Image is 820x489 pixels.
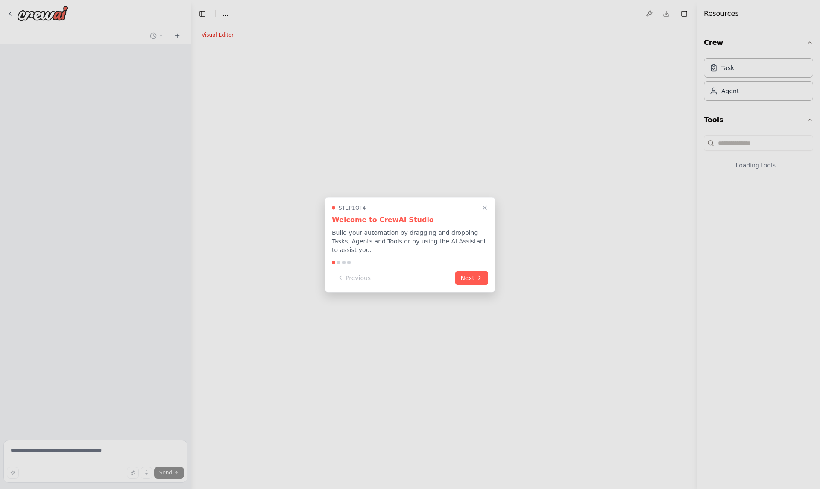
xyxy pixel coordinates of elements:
p: Build your automation by dragging and dropping Tasks, Agents and Tools or by using the AI Assista... [332,228,488,254]
button: Hide left sidebar [196,8,208,20]
h3: Welcome to CrewAI Studio [332,214,488,225]
button: Close walkthrough [480,202,490,213]
button: Previous [332,271,376,285]
button: Next [455,271,488,285]
span: Step 1 of 4 [339,204,366,211]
